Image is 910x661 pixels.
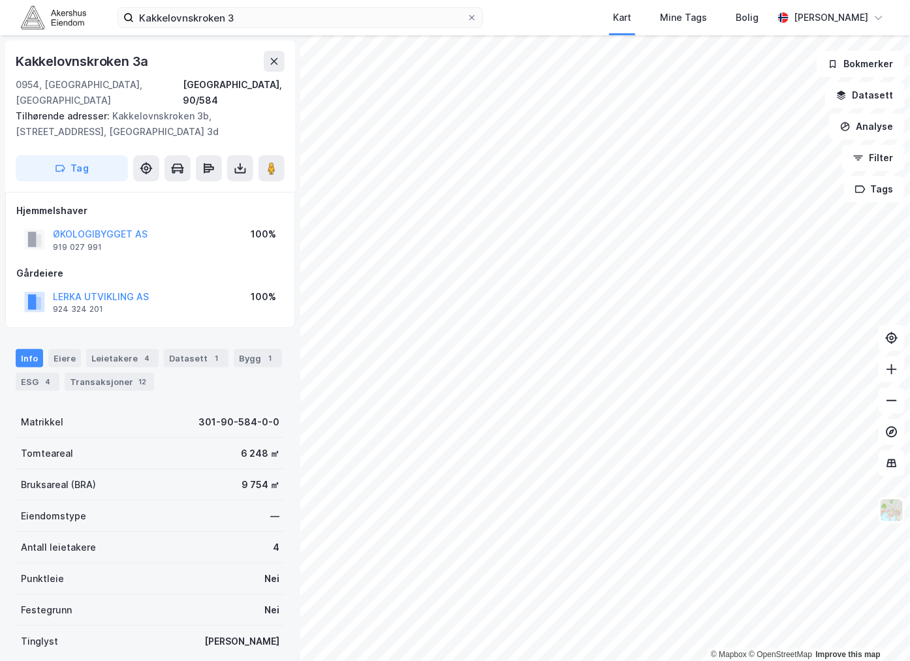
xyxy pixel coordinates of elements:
div: Eiendomstype [21,508,86,524]
div: 0954, [GEOGRAPHIC_DATA], [GEOGRAPHIC_DATA] [16,77,183,108]
div: Eiere [48,349,81,367]
iframe: Chat Widget [845,598,910,661]
div: Transaksjoner [65,373,154,391]
div: 12 [136,375,149,388]
div: Festegrunn [21,602,72,618]
div: Hjemmelshaver [16,203,284,219]
div: [GEOGRAPHIC_DATA], 90/584 [183,77,285,108]
div: Tomteareal [21,446,73,461]
button: Analyse [829,114,905,140]
div: 6 248 ㎡ [241,446,279,461]
div: Nei [264,571,279,587]
button: Tags [844,176,905,202]
div: ESG [16,373,59,391]
div: Nei [264,602,279,618]
button: Bokmerker [817,51,905,77]
button: Datasett [825,82,905,108]
div: 1 [210,352,223,365]
div: 919 027 991 [53,242,102,253]
div: Matrikkel [21,414,63,430]
img: Z [879,498,904,523]
div: — [270,508,279,524]
div: 301-90-584-0-0 [198,414,279,430]
div: 4 [273,540,279,555]
button: Filter [842,145,905,171]
input: Søk på adresse, matrikkel, gårdeiere, leietakere eller personer [134,8,467,27]
div: Kontrollprogram for chat [845,598,910,661]
div: Antall leietakere [21,540,96,555]
div: 100% [251,226,276,242]
div: Kakkelovnskroken 3b, [STREET_ADDRESS], [GEOGRAPHIC_DATA] 3d [16,108,274,140]
div: [PERSON_NAME] [794,10,868,25]
a: OpenStreetMap [749,650,812,659]
div: Info [16,349,43,367]
img: akershus-eiendom-logo.9091f326c980b4bce74ccdd9f866810c.svg [21,6,86,29]
div: 4 [140,352,153,365]
div: 9 754 ㎡ [242,477,279,493]
div: Bolig [736,10,759,25]
div: Bygg [234,349,282,367]
div: Datasett [164,349,228,367]
button: Tag [16,155,128,181]
div: Kakkelovnskroken 3a [16,51,151,72]
div: Gårdeiere [16,266,284,281]
div: Punktleie [21,571,64,587]
div: 100% [251,289,276,305]
div: [PERSON_NAME] [204,634,279,649]
div: Tinglyst [21,634,58,649]
div: 924 324 201 [53,304,103,315]
a: Improve this map [816,650,881,659]
div: Leietakere [86,349,159,367]
div: Mine Tags [660,10,707,25]
a: Mapbox [711,650,747,659]
span: Tilhørende adresser: [16,110,112,121]
div: 4 [41,375,54,388]
div: Kart [613,10,631,25]
div: 1 [264,352,277,365]
div: Bruksareal (BRA) [21,477,96,493]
